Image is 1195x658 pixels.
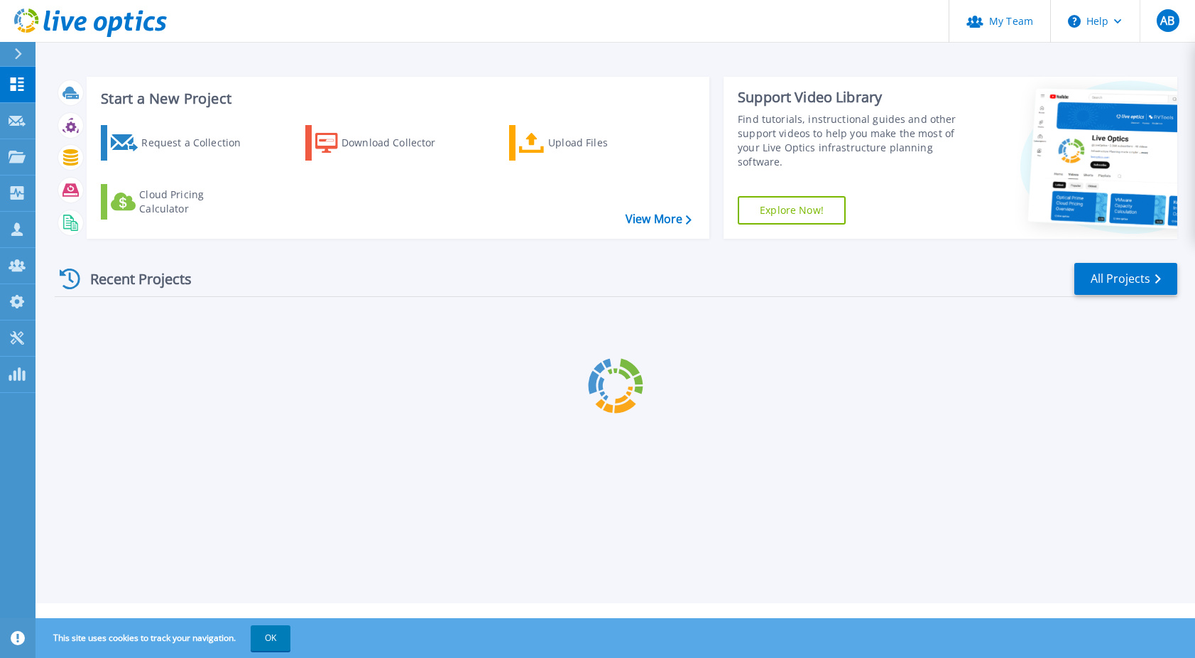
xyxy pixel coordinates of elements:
[55,261,211,296] div: Recent Projects
[738,112,967,169] div: Find tutorials, instructional guides and other support videos to help you make the most of your L...
[101,184,259,220] a: Cloud Pricing Calculator
[101,125,259,161] a: Request a Collection
[1074,263,1177,295] a: All Projects
[626,212,692,226] a: View More
[509,125,667,161] a: Upload Files
[342,129,455,157] div: Download Collector
[1160,15,1174,26] span: AB
[141,129,255,157] div: Request a Collection
[139,188,253,216] div: Cloud Pricing Calculator
[101,91,691,107] h3: Start a New Project
[39,625,290,651] span: This site uses cookies to track your navigation.
[548,129,662,157] div: Upload Files
[251,625,290,651] button: OK
[738,88,967,107] div: Support Video Library
[305,125,464,161] a: Download Collector
[738,196,846,225] a: Explore Now!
